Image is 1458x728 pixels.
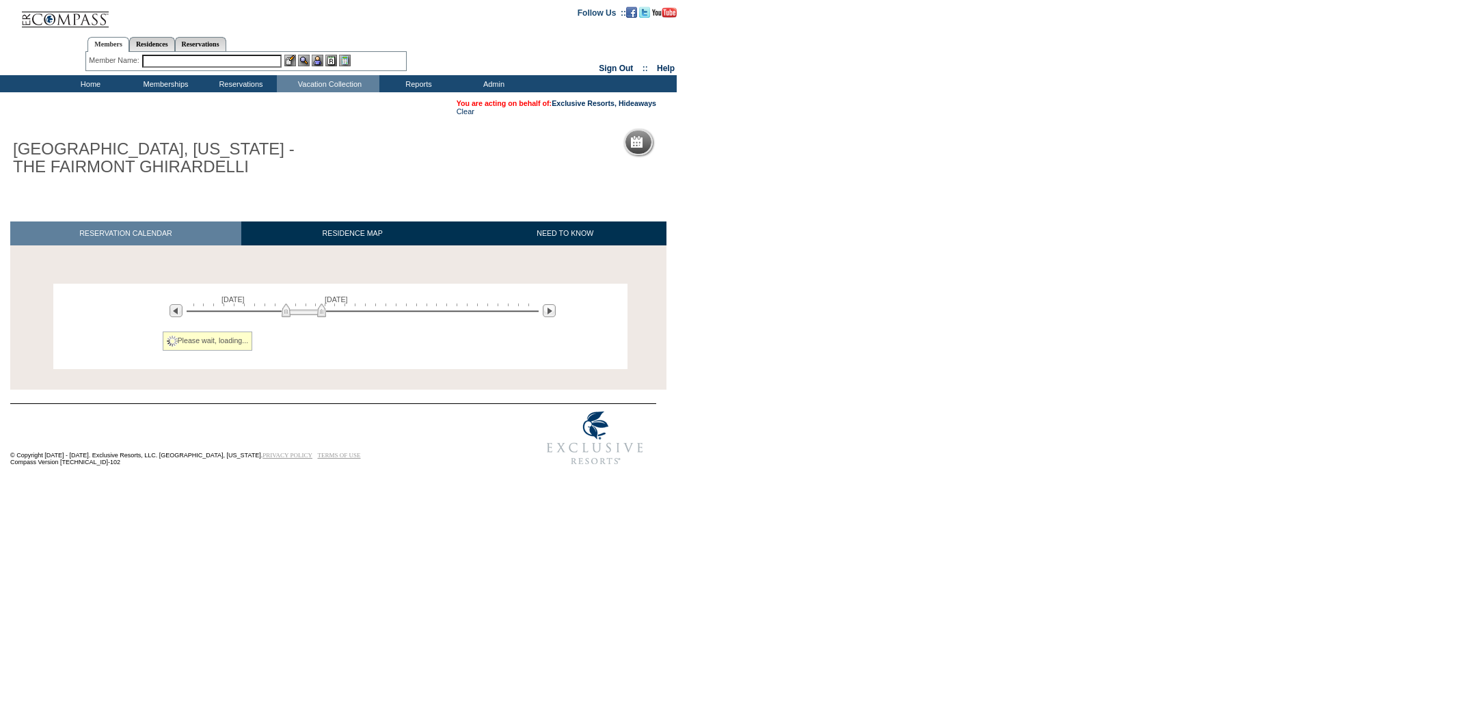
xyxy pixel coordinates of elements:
a: Residences [129,37,175,51]
td: Reports [379,75,455,92]
img: Impersonate [312,55,323,66]
td: Reservations [202,75,277,92]
img: Next [543,304,556,317]
span: :: [643,64,648,73]
img: Become our fan on Facebook [626,7,637,18]
h5: Reservation Calendar [648,138,753,147]
a: NEED TO KNOW [463,221,666,245]
img: Previous [170,304,183,317]
a: Members [87,37,129,52]
a: Help [657,64,675,73]
a: PRIVACY POLICY [262,452,312,459]
a: TERMS OF USE [318,452,361,459]
img: Reservations [325,55,337,66]
td: Follow Us :: [578,7,626,18]
a: Subscribe to our YouTube Channel [652,8,677,16]
img: View [298,55,310,66]
td: Memberships [126,75,202,92]
td: Vacation Collection [277,75,379,92]
span: [DATE] [325,295,348,304]
a: Follow us on Twitter [639,8,650,16]
img: Exclusive Resorts [534,404,656,472]
div: Member Name: [89,55,141,66]
img: b_edit.gif [284,55,296,66]
a: Clear [457,107,474,116]
img: Follow us on Twitter [639,7,650,18]
div: Please wait, loading... [163,332,253,351]
span: You are acting on behalf of: [457,99,656,107]
td: Admin [455,75,530,92]
img: b_calculator.gif [339,55,351,66]
td: © Copyright [DATE] - [DATE]. Exclusive Resorts, LLC. [GEOGRAPHIC_DATA], [US_STATE]. Compass Versi... [10,405,489,473]
img: Subscribe to our YouTube Channel [652,8,677,18]
a: RESIDENCE MAP [241,221,464,245]
a: Exclusive Resorts, Hideaways [552,99,656,107]
a: Reservations [175,37,226,51]
a: Become our fan on Facebook [626,8,637,16]
span: [DATE] [221,295,245,304]
img: spinner2.gif [167,336,178,347]
a: Sign Out [599,64,633,73]
a: RESERVATION CALENDAR [10,221,241,245]
h1: [GEOGRAPHIC_DATA], [US_STATE] - THE FAIRMONT GHIRARDELLI [10,137,316,179]
td: Home [51,75,126,92]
